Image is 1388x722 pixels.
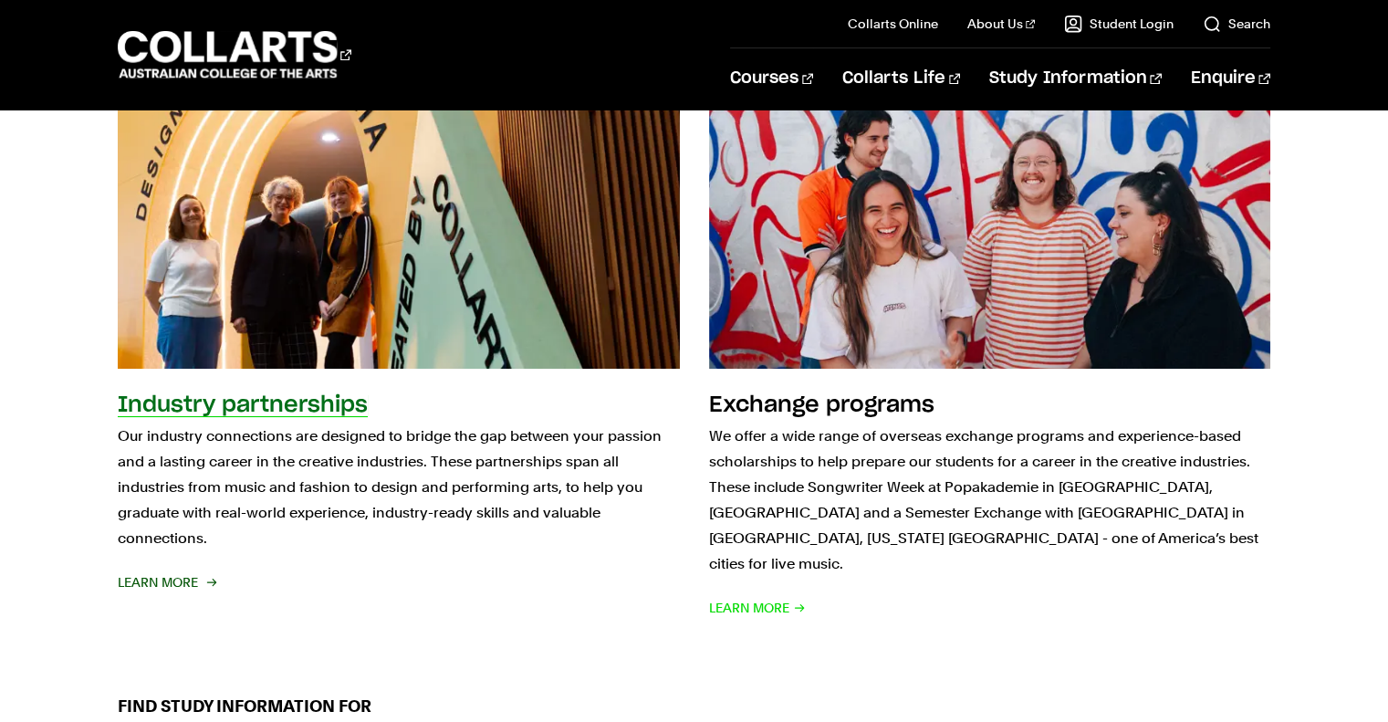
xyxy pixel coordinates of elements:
a: Collarts Online [848,15,938,33]
a: Courses [730,48,813,109]
a: Exchange programs We offer a wide range of overseas exchange programs and experience-based schola... [709,78,1270,622]
p: We offer a wide range of overseas exchange programs and experience-based scholarships to help pre... [709,424,1270,577]
a: About Us [967,15,1035,33]
div: Go to homepage [118,28,351,80]
a: Search [1203,15,1270,33]
a: Enquire [1191,48,1270,109]
p: Our industry connections are designed to bridge the gap between your passion and a lasting career... [118,424,679,551]
a: Industry partnerships Our industry connections are designed to bridge the gap between your passio... [118,78,679,622]
h2: Exchange programs [709,394,934,416]
a: Collarts Life [842,48,960,109]
span: Learn More [118,570,214,595]
a: Student Login [1064,15,1174,33]
a: Study Information [989,48,1161,109]
span: Learn More [709,595,806,621]
h2: FIND STUDY INFORMATION FOR [118,694,1269,719]
h2: Industry partnerships [118,394,368,416]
